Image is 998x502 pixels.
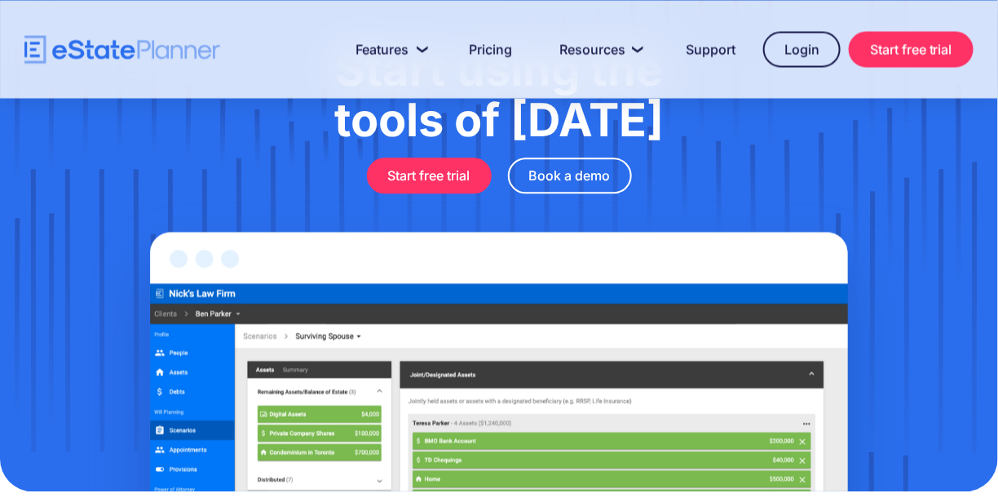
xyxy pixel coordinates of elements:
a: Book a demo [508,158,632,193]
a: Resources [540,33,658,65]
a: home [24,35,220,64]
h1: Start using the tools of [DATE] [82,44,916,145]
a: Start free trial [367,158,492,193]
a: Support [666,33,755,65]
a: Login [763,31,841,67]
a: Pricing [449,33,532,65]
a: Features [336,33,441,65]
a: Start free trial [849,31,974,67]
